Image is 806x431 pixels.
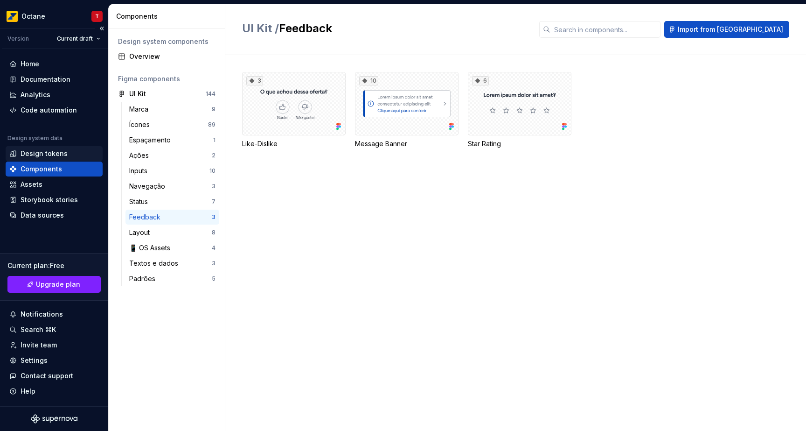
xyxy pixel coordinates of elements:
button: OctaneT [2,6,106,26]
div: Invite team [21,340,57,350]
input: Search in components... [550,21,660,38]
div: 3 [212,213,215,221]
button: Current draft [53,32,104,45]
div: Star Rating [468,139,571,148]
h2: Feedback [242,21,528,36]
div: 1 [213,136,215,144]
button: Contact support [6,368,103,383]
a: 📱 OS Assets4 [125,240,219,255]
div: 4 [212,244,215,252]
a: Invite team [6,338,103,353]
a: Analytics [6,87,103,102]
button: Help [6,384,103,399]
span: Current draft [57,35,93,42]
div: Layout [129,228,153,237]
div: Code automation [21,106,77,115]
button: Search ⌘K [6,322,103,337]
div: 2 [212,152,215,159]
a: Layout8 [125,225,219,240]
a: Design tokens [6,146,103,161]
svg: Supernova Logo [31,414,77,424]
div: Espaçamento [129,135,174,145]
div: Message Banner [355,139,459,148]
a: Padrões5 [125,271,219,286]
a: Documentation [6,72,103,87]
a: UI Kit144 [114,86,219,101]
div: 10Message Banner [355,72,459,148]
div: 9 [212,106,215,113]
a: Data sources [6,208,103,223]
div: Version [7,35,29,42]
a: Inputs10 [125,163,219,178]
button: Collapse sidebar [95,22,108,35]
div: Padrões [129,274,159,283]
div: 3 [212,260,215,267]
span: Upgrade plan [36,280,80,289]
div: Notifications [21,310,63,319]
div: Status [129,197,152,206]
div: Design tokens [21,149,68,158]
a: Status7 [125,194,219,209]
div: 3 [246,76,263,85]
div: Marca [129,105,152,114]
div: 7 [212,198,215,205]
a: Assets [6,177,103,192]
a: Code automation [6,103,103,118]
div: 89 [208,121,215,128]
div: Overview [129,52,215,61]
div: Data sources [21,211,64,220]
div: Ícones [129,120,153,129]
div: Current plan : Free [7,261,101,270]
div: 5 [212,275,215,283]
a: Espaçamento1 [125,133,219,148]
div: Analytics [21,90,50,99]
a: Marca9 [125,102,219,117]
a: Navegação3 [125,179,219,194]
div: Contact support [21,371,73,381]
div: 10 [209,167,215,175]
div: Textos e dados [129,259,182,268]
div: 144 [206,90,215,98]
div: 📱 OS Assets [129,243,174,253]
div: Help [21,387,35,396]
div: Navegação [129,182,169,191]
div: 8 [212,229,215,236]
div: Components [116,12,221,21]
a: Upgrade plan [7,276,101,293]
div: Octane [21,12,45,21]
div: UI Kit [129,89,146,99]
a: Ícones89 [125,117,219,132]
div: Design system components [118,37,215,46]
a: Home [6,57,103,71]
img: e8093afa-4b23-4413-bf51-00cde92dbd3f.png [7,11,18,22]
div: Documentation [21,75,70,84]
span: Import from [GEOGRAPHIC_DATA] [678,25,783,34]
div: Search ⌘K [21,325,56,334]
div: Design system data [7,134,63,142]
div: Settings [21,356,48,365]
div: Inputs [129,166,151,176]
a: Ações2 [125,148,219,163]
div: Ações [129,151,153,160]
div: Figma components [118,74,215,84]
div: Storybook stories [21,195,78,205]
div: Components [21,164,62,174]
a: Settings [6,353,103,368]
div: Feedback [129,212,164,222]
div: Like-Dislike [242,139,346,148]
a: Feedback3 [125,210,219,225]
div: 10 [359,76,378,85]
button: Notifications [6,307,103,322]
div: 6Star Rating [468,72,571,148]
div: T [95,13,99,20]
a: Textos e dados3 [125,256,219,271]
div: Assets [21,180,42,189]
div: Home [21,59,39,69]
button: Import from [GEOGRAPHIC_DATA] [664,21,789,38]
a: Storybook stories [6,192,103,207]
div: 3 [212,183,215,190]
a: Components [6,162,103,177]
span: UI Kit / [242,21,279,35]
div: 6 [472,76,489,85]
